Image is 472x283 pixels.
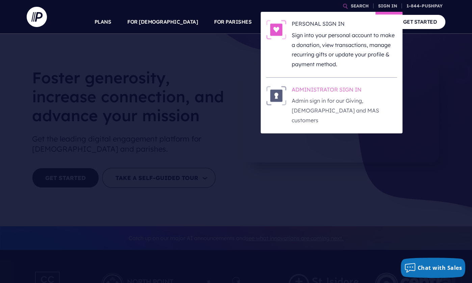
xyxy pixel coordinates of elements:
[292,30,397,69] p: Sign into your personal account to make a donation, view transactions, manage recurring gifts or ...
[353,10,378,34] a: COMPANY
[266,86,286,105] img: ADMINISTRATOR SIGN IN - Illustration
[266,86,397,125] a: ADMINISTRATOR SIGN IN - Illustration ADMINISTRATOR SIGN IN Admin sign in for our Giving, [DEMOGRA...
[395,15,446,29] a: GET STARTED
[314,10,338,34] a: EXPLORE
[95,10,111,34] a: PLANS
[266,20,397,69] a: PERSONAL SIGN IN - Illustration PERSONAL SIGN IN Sign into your personal account to make a donati...
[292,96,397,125] p: Admin sign in for our Giving, [DEMOGRAPHIC_DATA] and MAS customers
[266,20,286,40] img: PERSONAL SIGN IN - Illustration
[418,264,462,272] span: Chat with Sales
[292,86,397,96] h6: ADMINISTRATOR SIGN IN
[292,20,397,30] h6: PERSONAL SIGN IN
[127,10,198,34] a: FOR [DEMOGRAPHIC_DATA]
[401,258,466,278] button: Chat with Sales
[268,10,298,34] a: SOLUTIONS
[214,10,252,34] a: FOR PARISHES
